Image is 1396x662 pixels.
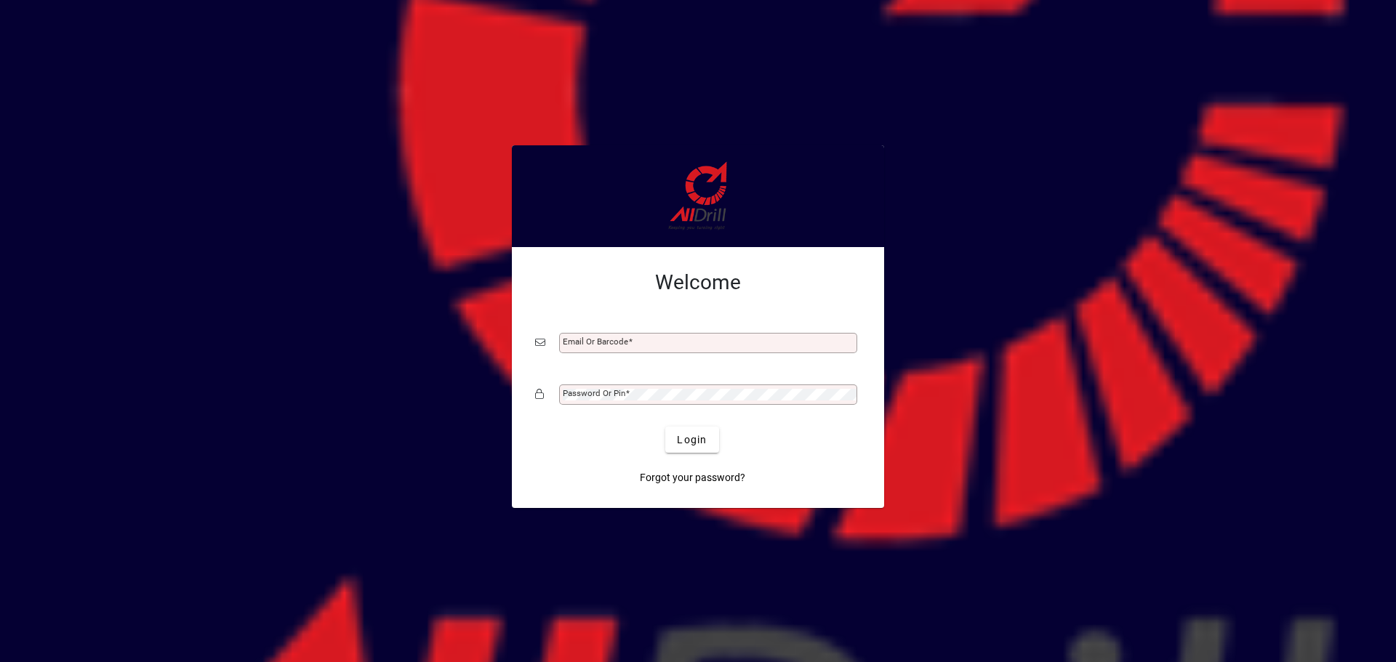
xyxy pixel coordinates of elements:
span: Login [677,432,707,448]
button: Login [665,427,718,453]
span: Forgot your password? [640,470,745,485]
mat-label: Email or Barcode [563,336,628,347]
h2: Welcome [535,270,861,295]
mat-label: Password or Pin [563,388,625,398]
a: Forgot your password? [634,464,751,491]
